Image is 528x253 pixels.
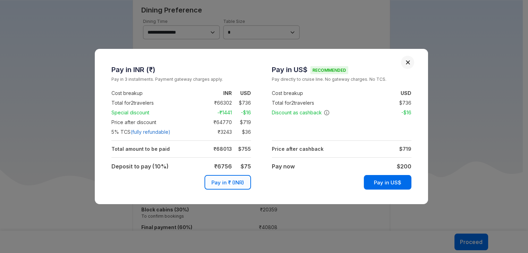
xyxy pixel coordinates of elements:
td: Total for 2 travelers [111,98,203,108]
span: Discount as cashback [272,109,330,116]
strong: USD [401,90,411,96]
strong: $ 200 [397,163,411,170]
td: Total for 2 travelers [272,98,363,108]
td: Special discount [111,108,203,117]
strong: $ 755 [238,146,251,152]
button: Pay in US$ [364,175,411,190]
strong: $ 719 [399,146,411,152]
td: $ 736 [232,99,251,107]
strong: USD [240,90,251,96]
h3: Pay in US$ [272,66,411,74]
strong: ₹ 6756 [214,163,232,170]
small: Pay directly to cruise line. No gateway charges. No TCS. [272,76,411,83]
td: $ 736 [392,99,411,107]
button: Close [405,60,410,65]
span: (fully refundable) [131,129,170,136]
strong: Pay now [272,163,295,170]
strong: ₹ 68013 [213,146,232,152]
strong: Deposit to pay (10%) [111,163,169,170]
td: -$ 16 [232,108,251,117]
td: ₹ 64770 [203,118,232,127]
strong: Price after cashback [272,146,324,152]
strong: $ 75 [241,163,251,170]
td: Cost breakup [272,88,363,98]
td: Price after discount [111,117,203,127]
td: 5 % TCS [111,127,203,137]
td: ₹ 3243 [203,128,232,136]
td: Cost breakup [111,88,203,98]
td: -$ 16 [392,108,411,117]
td: $ 719 [232,118,251,127]
h3: Pay in INR (₹) [111,66,251,74]
strong: Total amount to be paid [111,146,170,152]
small: Pay in 3 installments. Payment gateway charges apply. [111,76,251,83]
td: $ 36 [232,128,251,136]
td: ₹ 66302 [203,99,232,107]
span: Recommended [310,66,348,74]
button: Pay in ₹ (INR) [204,175,251,190]
td: -₹ 1441 [203,108,232,117]
strong: INR [223,90,232,96]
